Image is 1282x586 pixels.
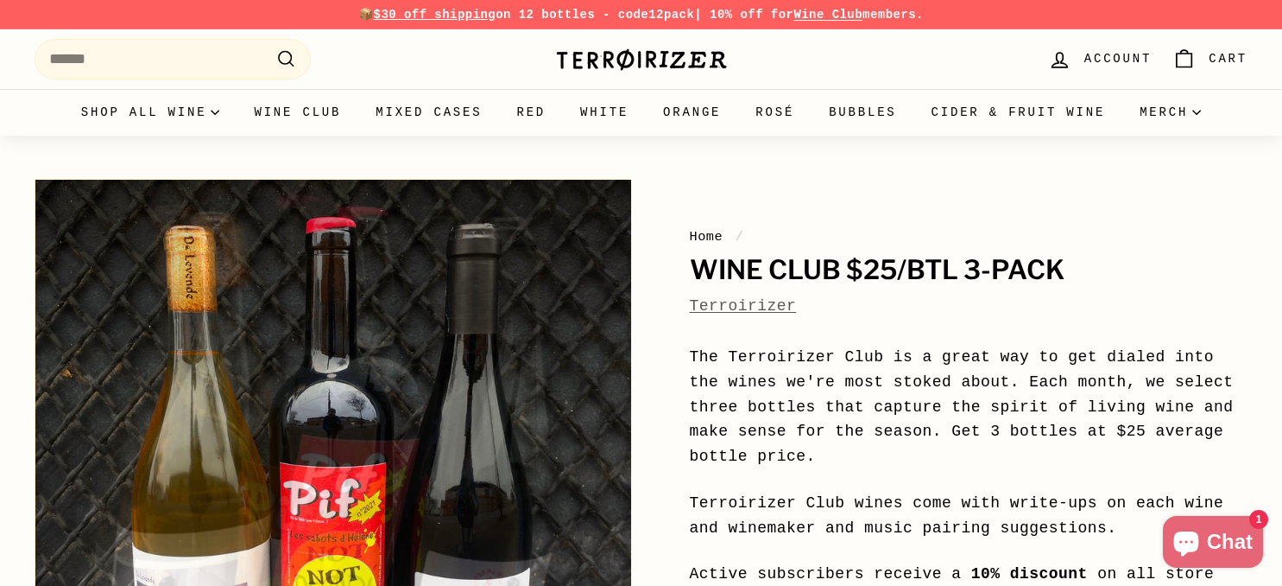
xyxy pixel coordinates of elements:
inbox-online-store-chat: Shopify online store chat [1158,516,1268,572]
a: Red [499,89,563,136]
span: $30 off shipping [374,8,496,22]
a: Wine Club [237,89,358,136]
span: Terroirizer Club wines come with write-ups on each wine and winemaker and music pairing suggestions. [690,494,1224,537]
p: 📦 on 12 bottles - code | 10% off for members. [35,5,1247,24]
strong: 10% discount [971,565,1088,583]
a: Account [1038,34,1162,85]
p: The Terroirizer Club is a great way to get dialed into the wines we're most stoked about. Each mo... [690,345,1248,469]
span: / [731,229,748,245]
h1: Wine Club $25/btl 3-Pack [690,256,1248,285]
summary: Shop all wine [64,89,237,136]
span: Account [1084,49,1152,68]
a: Cider & Fruit Wine [914,89,1123,136]
a: White [563,89,646,136]
a: Rosé [738,89,812,136]
nav: breadcrumbs [690,226,1248,247]
a: Mixed Cases [358,89,499,136]
a: Orange [646,89,738,136]
a: Terroirizer [690,297,797,315]
strong: 12pack [648,8,694,22]
a: Cart [1162,34,1258,85]
a: Home [690,229,723,245]
a: Wine Club [793,8,862,22]
a: Bubbles [812,89,913,136]
span: Cart [1209,49,1247,68]
summary: Merch [1122,89,1218,136]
